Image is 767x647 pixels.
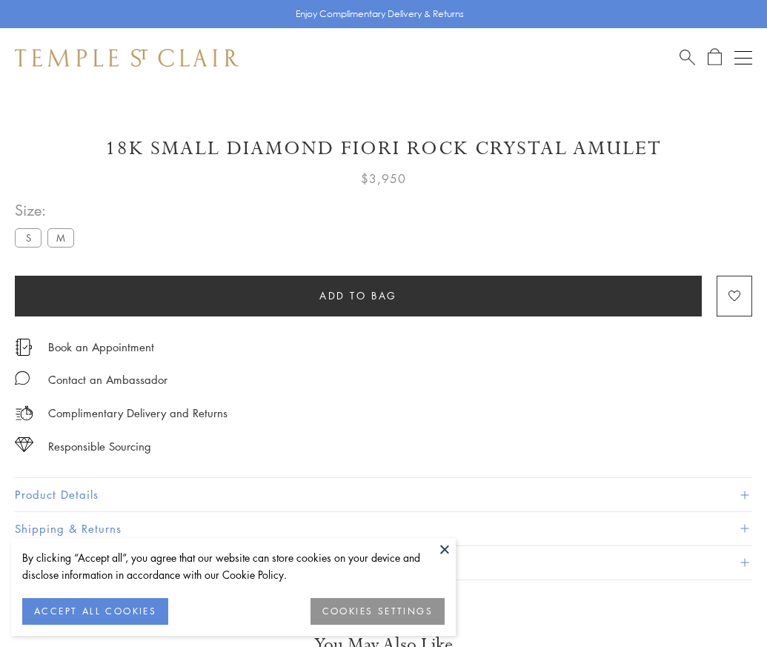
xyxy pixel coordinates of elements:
[15,404,33,422] img: icon_delivery.svg
[48,437,151,456] div: Responsible Sourcing
[15,437,33,452] img: icon_sourcing.svg
[48,339,154,355] a: Book an Appointment
[361,169,406,188] span: $3,950
[15,276,702,316] button: Add to bag
[15,136,752,162] h1: 18K Small Diamond Fiori Rock Crystal Amulet
[734,49,752,67] button: Open navigation
[22,549,445,583] div: By clicking “Accept all”, you agree that our website can store cookies on your device and disclos...
[48,371,167,389] div: Contact an Ambassador
[708,48,722,67] a: Open Shopping Bag
[680,48,695,67] a: Search
[15,371,30,385] img: MessageIcon-01_2.svg
[319,288,397,304] span: Add to bag
[311,598,445,625] button: COOKIES SETTINGS
[15,198,80,222] span: Size:
[15,512,752,545] button: Shipping & Returns
[15,49,239,67] img: Temple St. Clair
[15,228,41,247] label: S
[15,339,33,356] img: icon_appointment.svg
[47,228,74,247] label: M
[15,478,752,511] button: Product Details
[48,404,228,422] p: Complimentary Delivery and Returns
[296,7,464,21] p: Enjoy Complimentary Delivery & Returns
[22,598,168,625] button: ACCEPT ALL COOKIES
